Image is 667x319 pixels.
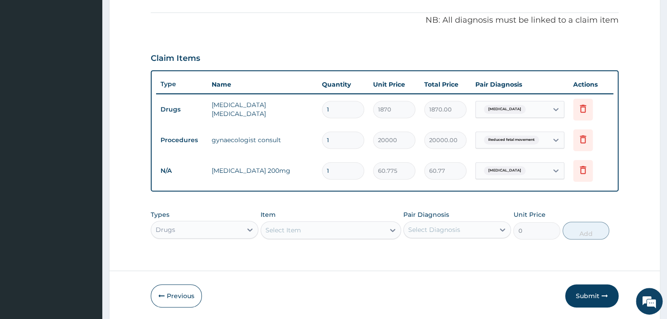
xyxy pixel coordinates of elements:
[156,225,175,234] div: Drugs
[569,76,613,93] th: Actions
[207,76,317,93] th: Name
[265,226,301,235] div: Select Item
[471,76,569,93] th: Pair Diagnosis
[484,136,539,144] span: Reduced fetal movement
[151,211,169,219] label: Types
[207,162,317,179] td: [MEDICAL_DATA] 200mg
[261,210,276,219] label: Item
[369,76,420,93] th: Unit Price
[156,132,207,148] td: Procedures
[420,76,471,93] th: Total Price
[403,210,449,219] label: Pair Diagnosis
[146,4,167,26] div: Minimize live chat window
[46,50,149,61] div: Chat with us now
[563,222,609,239] button: Add
[156,76,207,92] th: Type
[484,166,526,175] span: [MEDICAL_DATA]
[565,284,619,307] button: Submit
[52,100,123,190] span: We're online!
[151,284,202,307] button: Previous
[156,163,207,179] td: N/A
[4,219,169,250] textarea: Type your message and hit 'Enter'
[156,101,207,118] td: Drugs
[151,15,619,26] p: NB: All diagnosis must be linked to a claim item
[207,96,317,123] td: [MEDICAL_DATA] [MEDICAL_DATA]
[408,225,460,234] div: Select Diagnosis
[16,44,36,67] img: d_794563401_company_1708531726252_794563401
[151,54,200,64] h3: Claim Items
[207,131,317,149] td: gynaecologist consult
[317,76,369,93] th: Quantity
[513,210,545,219] label: Unit Price
[484,105,526,114] span: [MEDICAL_DATA]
